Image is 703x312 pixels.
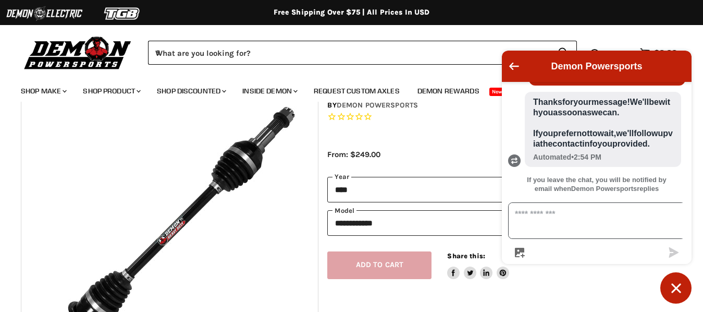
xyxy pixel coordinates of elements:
ul: Main menu [13,76,674,102]
span: From: $249.00 [327,150,380,159]
img: TGB Logo 2 [83,4,162,23]
form: Product [148,41,577,65]
img: Demon Electric Logo 2 [5,4,83,23]
div: by [327,100,691,111]
button: Search [549,41,577,65]
select: year [327,177,691,202]
img: Demon Powersports [21,34,135,71]
select: modal-name [327,210,691,236]
a: Demon Rewards [410,80,487,102]
inbox-online-store-chat: Shopify online store chat [499,51,695,304]
a: Shop Product [75,80,147,102]
a: Inside Demon [235,80,304,102]
span: Share this: [447,252,485,260]
a: Request Custom Axles [306,80,408,102]
span: $0.00 [654,48,677,58]
aside: Share this: [447,251,509,279]
span: New! [489,88,507,96]
input: When autocomplete results are available use up and down arrows to review and enter to select [148,41,549,65]
a: Demon Powersports [337,101,418,110]
a: $0.00 [635,45,682,61]
a: Log in [597,49,635,58]
span: Log in [602,48,628,58]
span: Rated 0.0 out of 5 stars 0 reviews [327,112,691,123]
a: Shop Discounted [149,80,232,102]
a: Shop Make [13,80,73,102]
